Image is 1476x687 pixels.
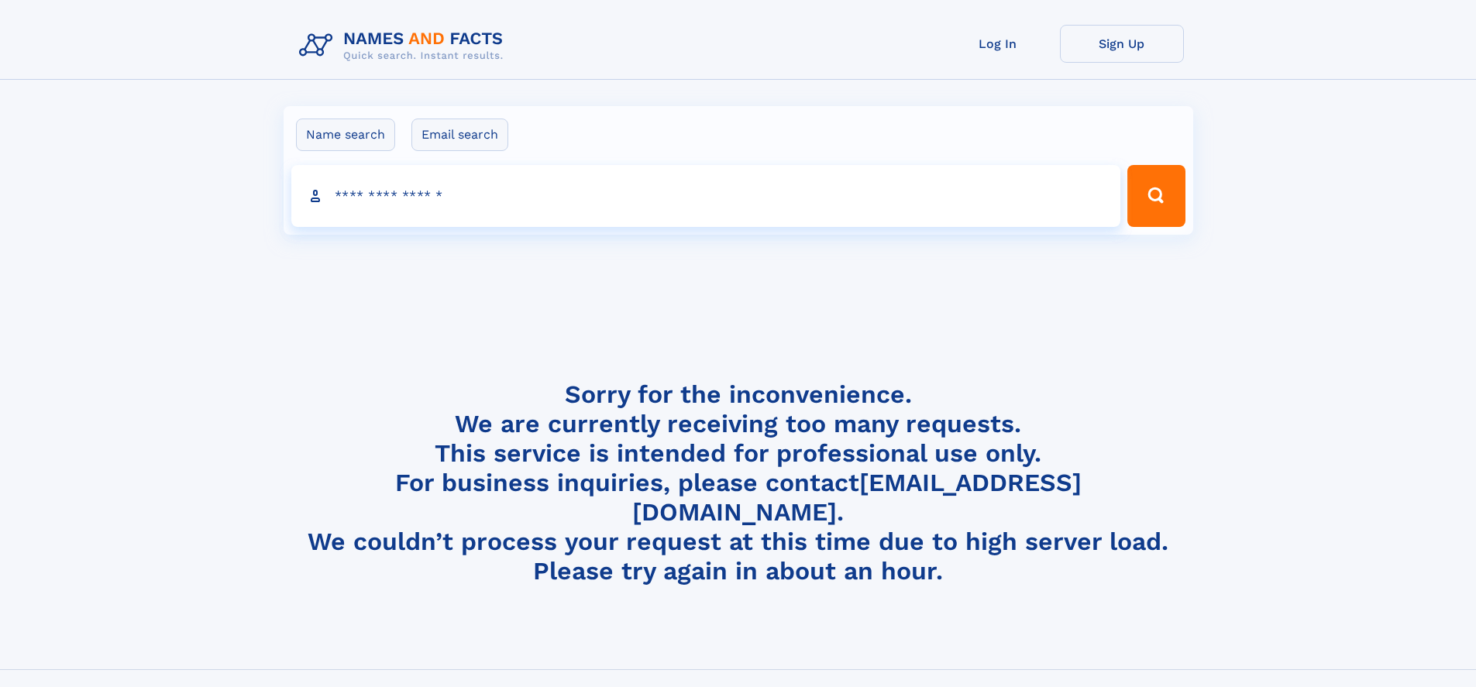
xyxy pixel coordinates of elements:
[1127,165,1185,227] button: Search Button
[291,165,1121,227] input: search input
[1060,25,1184,63] a: Sign Up
[936,25,1060,63] a: Log In
[293,380,1184,586] h4: Sorry for the inconvenience. We are currently receiving too many requests. This service is intend...
[411,119,508,151] label: Email search
[632,468,1082,527] a: [EMAIL_ADDRESS][DOMAIN_NAME]
[293,25,516,67] img: Logo Names and Facts
[296,119,395,151] label: Name search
